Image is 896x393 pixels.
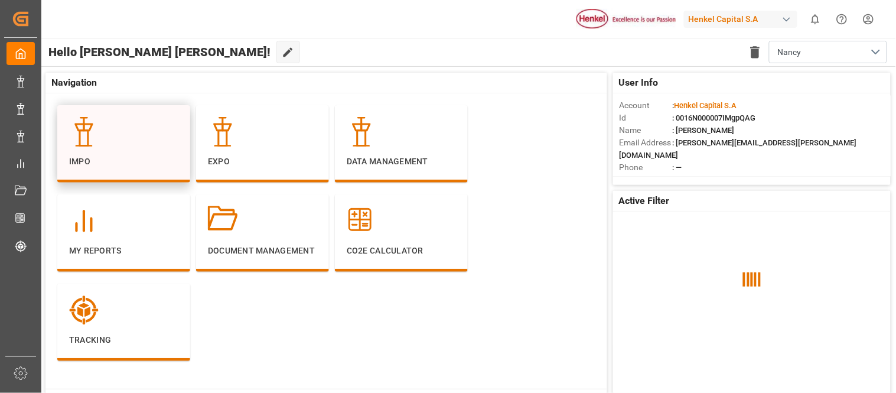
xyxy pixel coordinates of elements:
[778,46,801,59] span: Nancy
[672,113,755,122] span: : 0016N000007IMgpQAG
[69,334,178,346] p: Tracking
[619,194,670,208] span: Active Filter
[576,9,676,30] img: Henkel%20logo.jpg_1689854090.jpg
[619,76,659,90] span: User Info
[208,245,317,257] p: Document Management
[829,6,855,33] button: Help Center
[619,99,672,112] span: Account
[672,126,734,135] span: : [PERSON_NAME]
[347,155,456,168] p: Data Management
[347,245,456,257] p: CO2e Calculator
[69,155,178,168] p: Impo
[619,161,672,174] span: Phone
[672,101,737,110] span: :
[672,176,702,184] span: : Shipper
[619,174,672,186] span: Account Type
[619,112,672,124] span: Id
[684,11,797,28] div: Henkel Capital S.A
[208,155,317,168] p: Expo
[674,101,737,110] span: Henkel Capital S.A
[619,124,672,137] span: Name
[672,163,682,172] span: : —
[802,6,829,33] button: show 0 new notifications
[684,8,802,30] button: Henkel Capital S.A
[619,138,856,160] span: : [PERSON_NAME][EMAIL_ADDRESS][PERSON_NAME][DOMAIN_NAME]
[48,41,271,63] span: Hello [PERSON_NAME] [PERSON_NAME]!
[69,245,178,257] p: My Reports
[769,41,887,63] button: open menu
[51,76,97,90] span: Navigation
[619,137,672,149] span: Email Address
